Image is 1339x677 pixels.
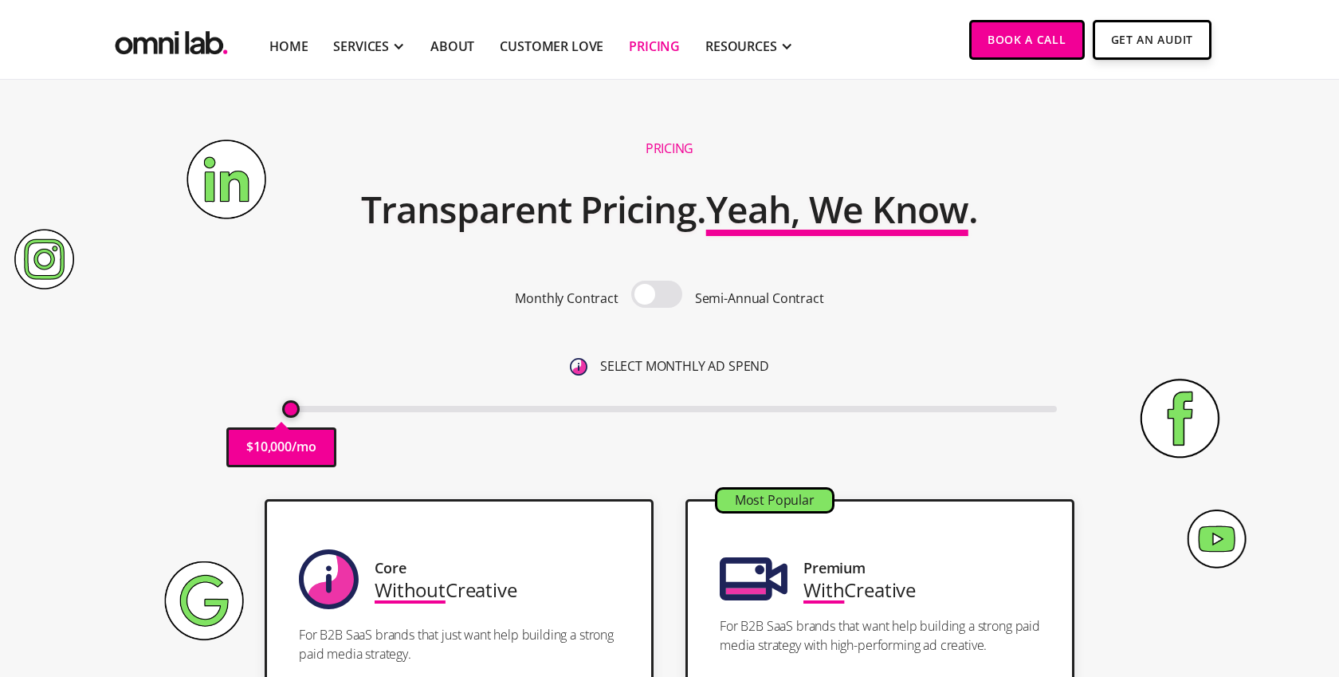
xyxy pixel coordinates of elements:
h2: Transparent Pricing. . [361,178,978,242]
p: Monthly Contract [515,288,618,309]
a: Home [269,37,308,56]
p: For B2B SaaS brands that just want help building a strong paid media strategy. [299,625,619,663]
p: 10,000 [253,436,292,458]
div: Creative [803,579,916,600]
a: Pricing [629,37,680,56]
a: home [112,20,231,59]
img: 6410812402e99d19b372aa32_omni-nav-info.svg [570,358,587,376]
p: Semi-Annual Contract [695,288,824,309]
div: Most Popular [717,490,832,511]
span: With [803,577,844,603]
p: /mo [292,436,316,458]
div: SERVICES [333,37,389,56]
a: Book a Call [969,20,1085,60]
div: Creative [375,579,517,600]
a: Customer Love [500,37,603,56]
a: Get An Audit [1093,20,1211,60]
iframe: Chat Widget [1052,492,1339,677]
h1: Pricing [646,140,693,157]
span: Without [375,577,446,603]
a: About [430,37,474,56]
div: Premium [803,557,866,579]
p: $ [246,436,253,458]
div: RESOURCES [705,37,777,56]
img: Omni Lab: B2B SaaS Demand Generation Agency [112,20,231,59]
div: Core [375,557,406,579]
p: SELECT MONTHLY AD SPEND [600,356,769,377]
p: For B2B SaaS brands that want help building a strong paid media strategy with high-performing ad ... [720,616,1040,655]
span: Yeah, We Know [706,184,968,234]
